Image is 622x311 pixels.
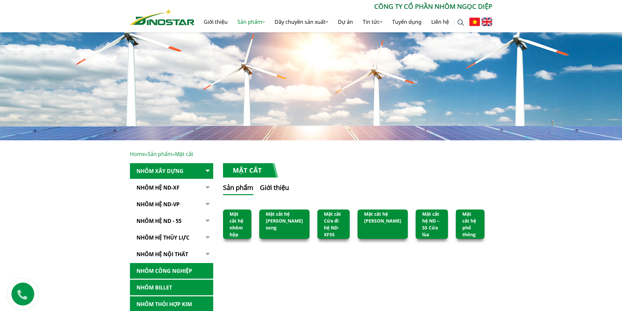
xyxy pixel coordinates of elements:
[482,18,492,26] img: English
[324,211,341,238] a: Mặt cắt Cửa đi hệ ND-XF55
[130,150,193,158] span: » »
[130,180,213,196] a: Nhôm Hệ ND-XF
[130,196,213,212] a: Nhôm Hệ ND-VP
[462,211,476,238] a: Mặt cắt hệ phổ thông
[260,183,289,195] button: Giới thiệu
[130,280,213,296] a: Nhôm Billet
[232,11,270,32] a: Sản phẩm
[130,246,213,262] a: Nhôm hệ nội thất
[422,211,439,238] a: Mặt cắt hệ ND – 55 Cửa lùa
[364,211,401,224] a: Mặt cắt hệ [PERSON_NAME]
[387,11,426,32] a: Tuyển dụng
[230,211,243,238] a: Mặt cắt hệ nhôm hộp
[469,18,480,26] img: Tiếng Việt
[266,211,303,231] a: Mặt cắt hệ [PERSON_NAME] song
[130,263,213,279] a: Nhôm Công nghiệp
[130,213,213,229] a: NHÔM HỆ ND - 55
[195,2,492,11] p: CÔNG TY CỔ PHẦN NHÔM NGỌC DIỆP
[130,163,213,179] a: Nhôm Xây dựng
[130,9,195,25] img: Nhôm Dinostar
[223,163,278,178] h1: Mặt cắt
[333,11,358,32] a: Dự án
[199,11,232,32] a: Giới thiệu
[130,150,145,158] a: Home
[223,183,253,195] button: Sản phẩm
[358,11,387,32] a: Tin tức
[130,230,213,246] a: Nhôm hệ thủy lực
[175,150,193,158] span: Mặt cắt
[426,11,454,32] a: Liên hệ
[457,19,464,26] img: search
[148,150,172,158] a: Sản phẩm
[270,11,333,32] a: Dây chuyền sản xuất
